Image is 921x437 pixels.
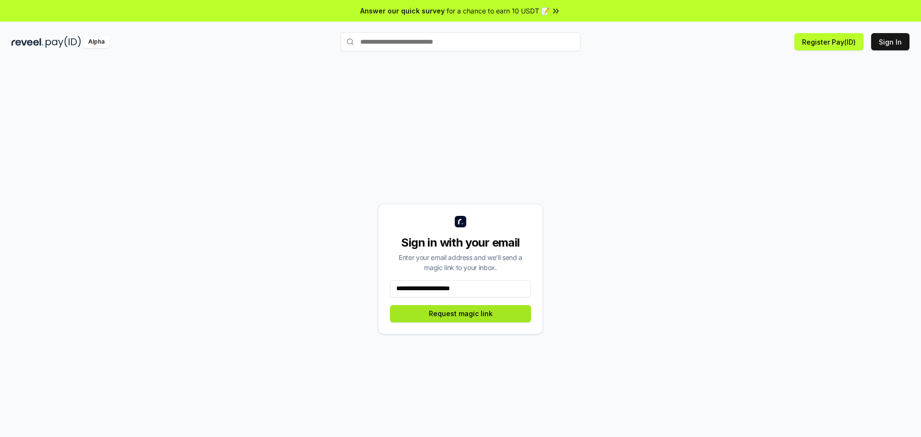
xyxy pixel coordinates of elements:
div: Enter your email address and we’ll send a magic link to your inbox. [390,252,531,272]
div: Sign in with your email [390,235,531,250]
button: Sign In [871,33,909,50]
span: Answer our quick survey [360,6,445,16]
img: reveel_dark [12,36,44,48]
button: Register Pay(ID) [794,33,863,50]
span: for a chance to earn 10 USDT 📝 [447,6,549,16]
img: logo_small [455,216,466,227]
div: Alpha [83,36,110,48]
button: Request magic link [390,305,531,322]
img: pay_id [46,36,81,48]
